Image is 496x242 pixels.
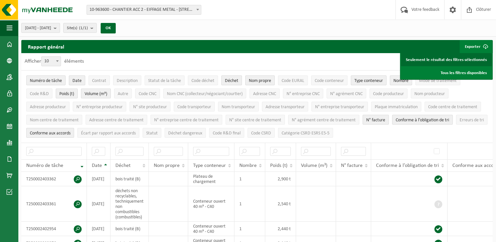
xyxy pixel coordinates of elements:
span: 10 [42,57,61,66]
span: Conforme à l’obligation de tri [376,163,439,168]
a: Tous les filtres disponibles [401,66,492,79]
span: N° agrément CNC [330,91,363,96]
span: 10 [41,56,61,66]
button: N° site producteurN° site producteur : Activate to sort [129,102,170,111]
button: NombreNombre: Activate to sort [390,75,412,85]
button: Code conteneurCode conteneur: Activate to sort [311,75,347,85]
span: N° entreprise centre de traitement [154,118,219,123]
span: Code conteneur [315,78,344,83]
span: Nombre [393,78,408,83]
span: N° facture [341,163,363,168]
span: Autre [118,91,128,96]
span: N° entreprise producteur [76,105,123,110]
span: Nom producteur [414,91,445,96]
button: Nom propreNom propre: Activate to sort [245,75,275,85]
button: StatutStatut: Activate to sort [143,128,161,138]
button: Code CSRDCode CSRD: Activate to sort [248,128,275,138]
button: Code centre de traitementCode centre de traitement: Activate to sort [425,102,481,111]
button: Code producteurCode producteur: Activate to sort [369,89,407,98]
td: [DATE] [87,222,110,236]
span: Nom CNC (collecteur/négociant/courtier) [167,91,243,96]
span: Code CNC [139,91,156,96]
td: Conteneur ouvert 40 m³ - C40 [188,186,234,222]
td: [DATE] [87,186,110,222]
td: [DATE] [87,172,110,186]
button: Statut de la tâcheStatut de la tâche: Activate to sort [145,75,185,85]
span: Adresse CNC [253,91,276,96]
span: Code déchet [191,78,214,83]
button: Adresse producteurAdresse producteur: Activate to sort [26,102,69,111]
button: N° agrément centre de traitementN° agrément centre de traitement: Activate to sort [288,115,359,125]
span: Date [72,78,82,83]
td: Conteneur ouvert 40 m³ - C40 [188,222,234,236]
button: Poids (t)Poids (t): Activate to sort [56,89,78,98]
span: Statut [146,131,158,136]
span: 10-963600 - CHANTIER ACC 2 - EIFFAGE METAL - 62138 DOUVRIN, AVENUE DE PARIS 900 [87,5,201,15]
span: Déchet [225,78,238,83]
button: Catégorie CSRD ESRS E5-5Catégorie CSRD ESRS E5-5: Activate to sort [278,128,333,138]
span: Numéro de tâche [30,78,62,83]
button: DateDate: Activate to sort [69,75,85,85]
button: Code déchetCode déchet: Activate to sort [188,75,218,85]
button: Nom centre de traitementNom centre de traitement: Activate to sort [26,115,82,125]
span: Nom propre [249,78,271,83]
span: Catégorie CSRD ESRS E5-5 [282,131,329,136]
a: Seulement le résultat des filtres sélectionnés [401,53,492,66]
span: Nombre [239,163,257,168]
button: N° entreprise CNCN° entreprise CNC: Activate to sort [283,89,323,98]
td: déchets non recyclables, techniquement non combustibles (combustibles) [110,186,149,222]
button: Nom CNC (collecteur/négociant/courtier)Nom CNC (collecteur/négociant/courtier): Activate to sort [163,89,246,98]
span: Site(s) [67,23,88,33]
td: 2,540 t [265,186,296,222]
span: Code R&D final [213,131,241,136]
span: Type conteneur [354,78,383,83]
button: N° site centre de traitementN° site centre de traitement: Activate to sort [226,115,285,125]
span: N° site producteur [133,105,167,110]
span: N° entreprise transporteur [315,105,364,110]
span: Déchet [115,163,130,168]
span: Déchet dangereux [168,131,202,136]
span: 10-963600 - CHANTIER ACC 2 - EIFFAGE METAL - 62138 DOUVRIN, AVENUE DE PARIS 900 [87,5,201,14]
button: Code R&DCode R&amp;D: Activate to sort [26,89,52,98]
button: Volume (m³)Volume (m³): Activate to sort [81,89,111,98]
span: Code producteur [373,91,404,96]
button: DéchetDéchet: Activate to sort [221,75,242,85]
td: T250002403361 [21,186,87,222]
button: N° entreprise centre de traitementN° entreprise centre de traitement: Activate to sort [150,115,222,125]
span: Statut de la tâche [148,78,181,83]
span: Numéro de tâche [26,163,63,168]
button: Code CNCCode CNC: Activate to sort [135,89,160,98]
button: Déchet dangereux : Activate to sort [165,128,206,138]
span: Plaque immatriculation [375,105,418,110]
span: N° site centre de traitement [229,118,281,123]
span: Adresse producteur [30,105,66,110]
td: Plateau de chargement [188,172,234,186]
span: Code transporteur [177,105,211,110]
button: Conforme aux accords : Activate to sort [26,128,74,138]
button: Code R&D finalCode R&amp;D final: Activate to sort [209,128,244,138]
button: Adresse centre de traitementAdresse centre de traitement: Activate to sort [86,115,147,125]
span: Nom propre [154,163,180,168]
label: Afficher éléments [25,59,84,64]
span: Volume (m³) [85,91,107,96]
button: ContratContrat: Activate to sort [89,75,110,85]
td: T250002402954 [21,222,87,236]
button: Adresse transporteurAdresse transporteur: Activate to sort [262,102,308,111]
count: (1/1) [79,26,88,30]
span: Poids (t) [270,163,288,168]
button: AutreAutre: Activate to sort [114,89,132,98]
span: Volume (m³) [301,163,327,168]
span: Code centre de traitement [428,105,477,110]
button: N° factureN° facture: Activate to sort [363,115,389,125]
td: 2,900 t [265,172,296,186]
span: Description [117,78,138,83]
td: bois traité (B) [110,172,149,186]
span: Nom transporteur [222,105,255,110]
td: bois traité (B) [110,222,149,236]
span: Code R&D [30,91,49,96]
span: Code CSRD [251,131,271,136]
span: Contrat [92,78,106,83]
span: Code EURAL [282,78,304,83]
span: Adresse centre de traitement [89,118,144,123]
button: Mode de traitementMode de traitement: Activate to sort [415,75,460,85]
